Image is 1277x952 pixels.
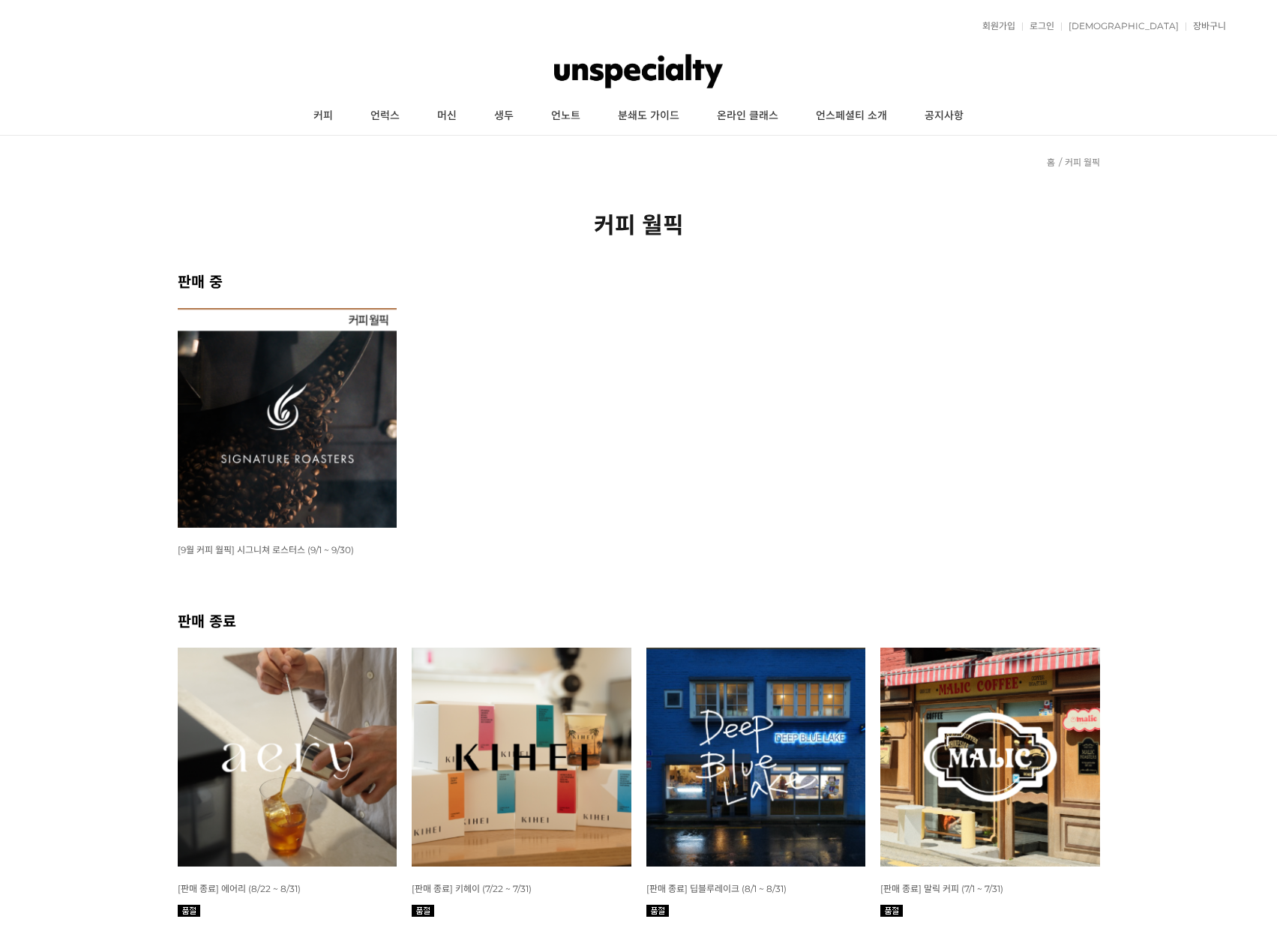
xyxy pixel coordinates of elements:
a: 머신 [418,97,475,135]
a: 커피 월픽 [1065,157,1100,168]
a: [DEMOGRAPHIC_DATA] [1061,22,1179,31]
img: [9월 커피 월픽] 시그니쳐 로스터스 (9/1 ~ 9/30) [178,308,397,528]
a: [판매 종료] 말릭 커피 (7/1 ~ 7/31) [880,882,1003,894]
a: 언스페셜티 소개 [797,97,906,135]
img: 8월 커피 월픽 딥블루레이크 [646,648,866,867]
img: 7월 커피 스몰 월픽 키헤이 [412,648,631,867]
img: 품절 [178,905,200,917]
a: 분쇄도 가이드 [599,97,698,135]
a: 로그인 [1022,22,1054,31]
a: [9월 커피 월픽] 시그니쳐 로스터스 (9/1 ~ 9/30) [178,543,354,555]
a: 장바구니 [1186,22,1226,31]
a: 회원가입 [975,22,1015,31]
span: [9월 커피 월픽] 시그니쳐 로스터스 (9/1 ~ 9/30) [178,544,354,555]
img: 언스페셜티 몰 [554,49,723,94]
img: 품절 [880,905,903,917]
a: 홈 [1047,157,1055,168]
span: [판매 종료] 키헤이 (7/22 ~ 7/31) [412,883,532,894]
a: 언럭스 [352,97,418,135]
span: [판매 종료] 에어리 (8/22 ~ 8/31) [178,883,301,894]
a: 언노트 [532,97,599,135]
h2: 판매 종료 [178,609,1100,631]
span: [판매 종료] 말릭 커피 (7/1 ~ 7/31) [880,883,1003,894]
a: 생두 [475,97,532,135]
a: [판매 종료] 딥블루레이크 (8/1 ~ 8/31) [646,882,787,894]
a: [판매 종료] 에어리 (8/22 ~ 8/31) [178,882,301,894]
a: [판매 종료] 키헤이 (7/22 ~ 7/31) [412,882,532,894]
a: 온라인 클래스 [698,97,797,135]
h2: 커피 월픽 [178,207,1100,240]
a: 커피 [295,97,352,135]
a: 공지사항 [906,97,982,135]
img: 품절 [646,905,669,917]
img: 7월 커피 월픽 말릭커피 [880,648,1100,867]
h2: 판매 중 [178,270,1100,292]
img: 품절 [412,905,434,917]
img: 8월 커피 스몰 월픽 에어리 [178,648,397,867]
span: [판매 종료] 딥블루레이크 (8/1 ~ 8/31) [646,883,787,894]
